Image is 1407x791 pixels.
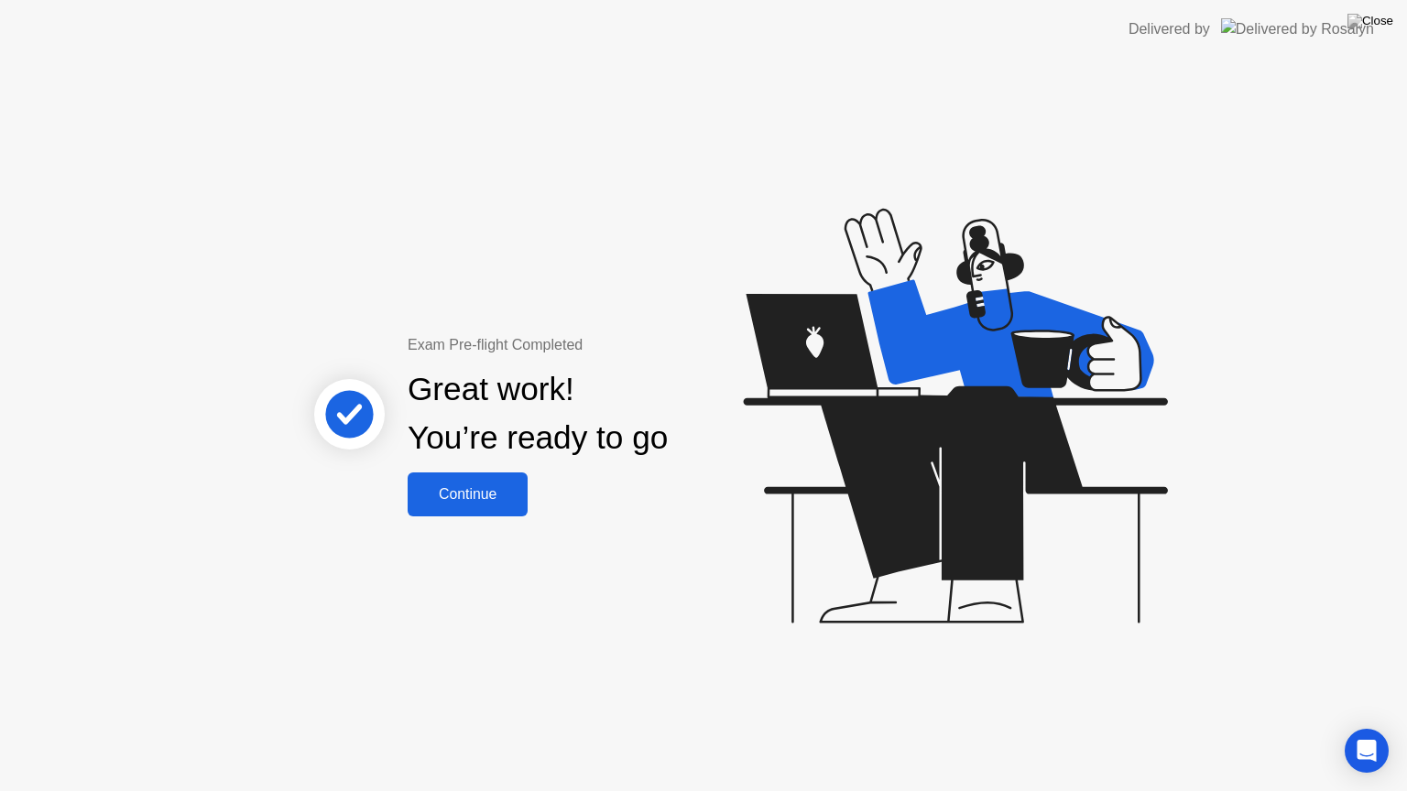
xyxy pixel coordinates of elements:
[408,365,668,462] div: Great work! You’re ready to go
[1221,18,1374,39] img: Delivered by Rosalyn
[1347,14,1393,28] img: Close
[408,472,528,516] button: Continue
[1129,18,1210,40] div: Delivered by
[408,334,786,356] div: Exam Pre-flight Completed
[1345,729,1389,773] div: Open Intercom Messenger
[413,486,522,503] div: Continue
